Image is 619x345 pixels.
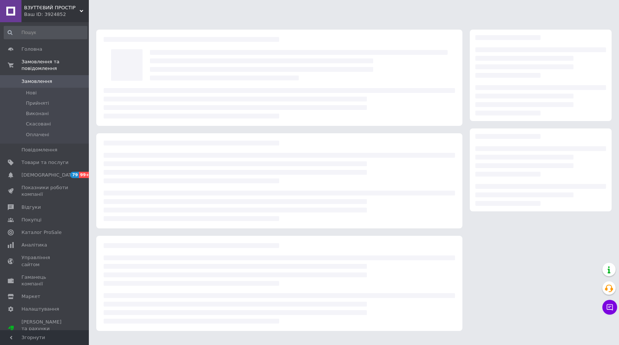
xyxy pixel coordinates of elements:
[21,293,40,300] span: Маркет
[79,172,91,178] span: 99+
[21,172,76,178] span: [DEMOGRAPHIC_DATA]
[21,58,89,72] span: Замовлення та повідомлення
[21,242,47,248] span: Аналітика
[26,100,49,107] span: Прийняті
[24,4,80,11] span: ВЗУТТЄВИЙ ПРОСТІР
[26,131,49,138] span: Оплачені
[21,319,68,339] span: [PERSON_NAME] та рахунки
[21,78,52,85] span: Замовлення
[21,184,68,198] span: Показники роботи компанії
[26,110,49,117] span: Виконані
[4,26,87,39] input: Пошук
[21,217,41,223] span: Покупці
[21,274,68,287] span: Гаманець компанії
[26,121,51,127] span: Скасовані
[602,300,617,315] button: Чат з покупцем
[21,229,61,236] span: Каталог ProSale
[21,46,42,53] span: Головна
[26,90,37,96] span: Нові
[21,306,59,312] span: Налаштування
[21,254,68,268] span: Управління сайтом
[21,204,41,211] span: Відгуки
[70,172,79,178] span: 79
[21,147,57,153] span: Повідомлення
[24,11,89,18] div: Ваш ID: 3924852
[21,159,68,166] span: Товари та послуги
